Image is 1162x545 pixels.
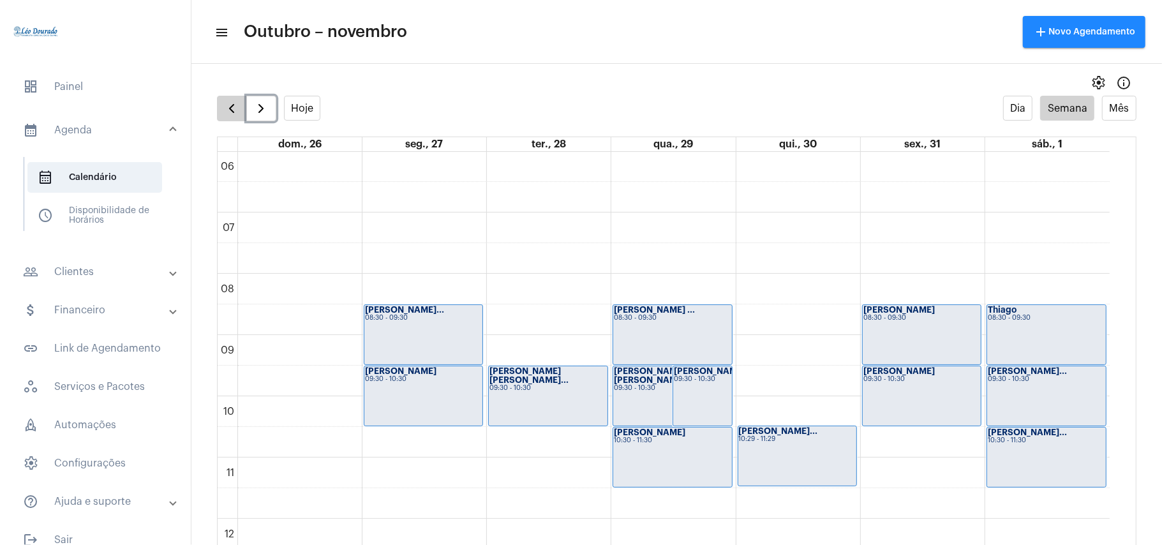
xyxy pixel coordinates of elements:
span: sidenav icon [38,170,53,185]
strong: [PERSON_NAME]... [988,428,1067,437]
button: Semana [1040,96,1094,121]
strong: [PERSON_NAME] [674,367,745,375]
strong: Thiago [988,306,1017,314]
div: 08:30 - 09:30 [863,315,980,322]
span: Outubro – novembro [244,22,407,42]
button: Próximo Semana [246,96,276,121]
mat-expansion-panel-header: sidenav iconAgenda [8,110,191,151]
div: 09 [219,345,237,356]
div: 10 [221,406,237,417]
div: 09:30 - 10:30 [489,385,606,392]
div: 12 [223,528,237,540]
span: Calendário [27,162,162,193]
span: sidenav icon [23,417,38,433]
button: Novo Agendamento [1023,16,1145,48]
div: 09:30 - 10:30 [365,376,482,383]
mat-icon: sidenav icon [23,123,38,138]
button: Info [1111,70,1136,96]
strong: [PERSON_NAME] [365,367,436,375]
mat-icon: sidenav icon [23,264,38,280]
span: Disponibilidade de Horários [27,200,162,231]
mat-expansion-panel-header: sidenav iconFinanceiro [8,295,191,325]
div: 08:30 - 09:30 [614,315,731,322]
strong: [PERSON_NAME]... [365,306,444,314]
a: 29 de outubro de 2025 [651,137,696,151]
span: Novo Agendamento [1033,27,1135,36]
a: 31 de outubro de 2025 [902,137,944,151]
button: Semana Anterior [217,96,247,121]
img: 4c910ca3-f26c-c648-53c7-1a2041c6e520.jpg [10,6,61,57]
strong: [PERSON_NAME]... [739,427,818,435]
span: Link de Agendamento [13,333,178,364]
a: 30 de outubro de 2025 [777,137,819,151]
strong: [PERSON_NAME] [PERSON_NAME] [614,367,685,384]
a: 28 de outubro de 2025 [529,137,569,151]
a: 1 de novembro de 2025 [1030,137,1066,151]
mat-icon: Info [1116,75,1131,91]
div: sidenav iconAgenda [8,151,191,249]
mat-panel-title: Clientes [23,264,170,280]
span: sidenav icon [23,456,38,471]
div: 11 [225,467,237,479]
mat-icon: sidenav icon [214,25,227,40]
mat-expansion-panel-header: sidenav iconClientes [8,257,191,287]
mat-expansion-panel-header: sidenav iconAjuda e suporte [8,486,191,517]
strong: [PERSON_NAME]... [988,367,1067,375]
strong: [PERSON_NAME] ... [614,306,695,314]
button: Dia [1003,96,1033,121]
span: settings [1091,75,1106,91]
button: settings [1085,70,1111,96]
div: 08 [219,283,237,295]
mat-panel-title: Agenda [23,123,170,138]
span: Painel [13,71,178,102]
div: 08:30 - 09:30 [365,315,482,322]
div: 10:30 - 11:30 [614,437,731,444]
div: 07 [221,222,237,234]
a: 26 de outubro de 2025 [276,137,324,151]
strong: [PERSON_NAME] [863,306,935,314]
div: 09:30 - 10:30 [614,385,731,392]
div: 06 [219,161,237,172]
mat-icon: add [1033,24,1048,40]
mat-icon: sidenav icon [23,494,38,509]
div: 09:30 - 10:30 [674,376,731,383]
strong: [PERSON_NAME] [614,428,685,437]
span: sidenav icon [38,208,53,223]
span: sidenav icon [23,379,38,394]
mat-icon: sidenav icon [23,341,38,356]
mat-icon: sidenav icon [23,302,38,318]
a: 27 de outubro de 2025 [403,137,445,151]
span: Serviços e Pacotes [13,371,178,402]
button: Mês [1102,96,1136,121]
mat-panel-title: Ajuda e suporte [23,494,170,509]
div: 09:30 - 10:30 [988,376,1105,383]
div: 10:30 - 11:30 [988,437,1105,444]
mat-panel-title: Financeiro [23,302,170,318]
button: Hoje [284,96,321,121]
span: Configurações [13,448,178,479]
div: 10:29 - 11:29 [739,436,856,443]
div: 08:30 - 09:30 [988,315,1105,322]
strong: [PERSON_NAME] [PERSON_NAME]... [489,367,569,384]
span: sidenav icon [23,79,38,94]
span: Automações [13,410,178,440]
div: 09:30 - 10:30 [863,376,980,383]
strong: [PERSON_NAME] [863,367,935,375]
